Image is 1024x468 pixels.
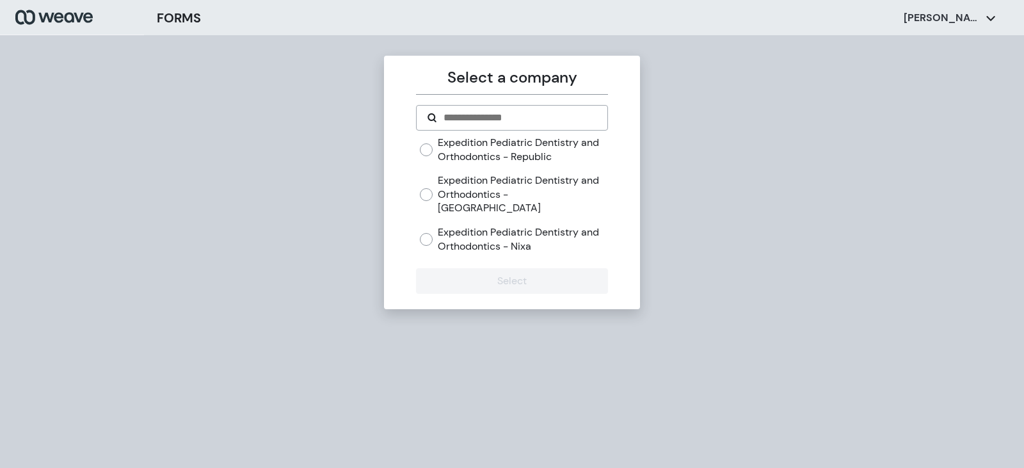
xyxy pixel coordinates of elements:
p: [PERSON_NAME] [904,11,980,25]
label: Expedition Pediatric Dentistry and Orthodontics - [GEOGRAPHIC_DATA] [438,173,607,215]
h3: FORMS [157,8,201,28]
button: Select [416,268,607,294]
label: Expedition Pediatric Dentistry and Orthodontics - Republic [438,136,607,163]
input: Search [442,110,596,125]
label: Expedition Pediatric Dentistry and Orthodontics - Nixa [438,225,607,253]
p: Select a company [416,66,607,89]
